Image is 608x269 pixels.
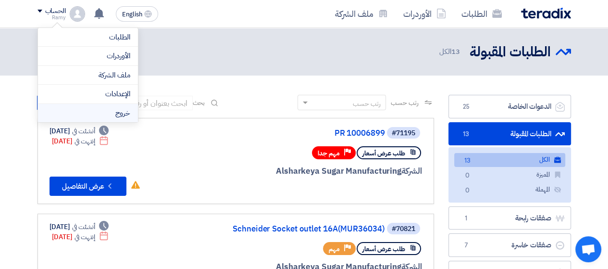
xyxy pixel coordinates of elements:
[72,222,95,232] span: أنشئت في
[454,153,565,167] a: الكل
[46,70,130,81] a: ملف الشركة
[193,98,205,108] span: بحث
[392,130,415,137] div: #71195
[460,241,472,250] span: 7
[448,206,571,230] a: صفقات رابحة1
[191,165,422,178] div: Alsharkeya Sugar Manufacturing
[116,6,158,22] button: English
[396,2,454,25] a: الأوردرات
[521,8,571,19] img: Teradix logo
[454,2,509,25] a: الطلبات
[46,32,130,43] a: الطلبات
[318,149,340,158] span: مهم جدا
[460,129,472,139] span: 13
[74,232,95,242] span: إنتهت في
[362,149,405,158] span: طلب عرض أسعار
[37,15,66,20] div: Ramy
[460,214,472,223] span: 1
[462,171,473,181] span: 0
[392,226,415,232] div: #70821
[193,129,385,138] a: PR 10006899
[439,46,461,57] span: الكل
[454,168,565,182] a: المميزة
[451,46,460,57] span: 13
[454,183,565,197] a: المهملة
[193,225,385,233] a: Schneider Socket outlet 16A(MUR36034)
[52,232,109,242] div: [DATE]
[46,89,130,100] a: الإعدادات
[448,233,571,257] a: صفقات خاسرة7
[460,102,472,112] span: 25
[362,244,405,254] span: طلب عرض أسعار
[448,122,571,146] a: الطلبات المقبولة13
[50,222,109,232] div: [DATE]
[46,51,130,62] a: الأوردرات
[448,95,571,118] a: الدعوات الخاصة25
[401,165,422,177] span: الشركة
[70,6,85,22] img: profile_test.png
[50,126,109,136] div: [DATE]
[470,43,551,62] h2: الطلبات المقبولة
[391,98,418,108] span: رتب حسب
[122,11,142,18] span: English
[575,236,601,262] div: Open chat
[72,126,95,136] span: أنشئت في
[50,177,126,196] button: عرض التفاصيل
[327,2,396,25] a: ملف الشركة
[52,136,109,146] div: [DATE]
[45,7,66,15] div: الحساب
[462,186,473,196] span: 0
[353,99,381,109] div: رتب حسب
[462,156,473,166] span: 13
[74,136,95,146] span: إنتهت في
[329,244,340,254] span: مهم
[38,104,138,123] li: خروج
